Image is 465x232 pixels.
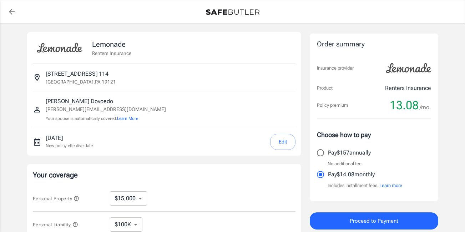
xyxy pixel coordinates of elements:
[270,134,295,150] button: Edit
[46,97,166,106] p: [PERSON_NAME] Dovoedo
[33,105,41,114] svg: Insured person
[420,102,431,112] span: /mo.
[92,39,131,50] p: Lemonade
[92,50,131,57] p: Renters Insurance
[46,142,93,149] p: New policy effective date
[317,130,431,140] p: Choose how to pay
[328,148,371,157] p: Pay $157 annually
[46,78,116,85] p: [GEOGRAPHIC_DATA] , PA 19121
[310,212,438,230] button: Proceed to Payment
[317,85,333,92] p: Product
[5,5,19,19] a: back to quotes
[46,115,166,122] p: Your spouse is automatically covered.
[390,98,419,112] span: 13.08
[117,115,138,122] button: Learn More
[328,182,402,189] p: Includes installment fees.
[33,194,79,203] button: Personal Property
[317,102,348,109] p: Policy premium
[46,70,108,78] p: [STREET_ADDRESS] 114
[33,73,41,82] svg: Insured address
[33,138,41,146] svg: New policy start date
[33,222,78,227] span: Personal Liability
[382,58,435,78] img: Lemonade
[379,182,402,189] button: Learn more
[385,84,431,92] p: Renters Insurance
[46,134,93,142] p: [DATE]
[328,170,375,179] p: Pay $14.08 monthly
[33,196,79,201] span: Personal Property
[33,38,86,58] img: Lemonade
[33,170,295,180] p: Your coverage
[328,160,363,167] p: No additional fee.
[317,39,431,50] div: Order summary
[33,220,78,229] button: Personal Liability
[350,216,398,226] span: Proceed to Payment
[317,65,354,72] p: Insurance provider
[206,9,259,15] img: Back to quotes
[46,106,166,113] p: [PERSON_NAME][EMAIL_ADDRESS][DOMAIN_NAME]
